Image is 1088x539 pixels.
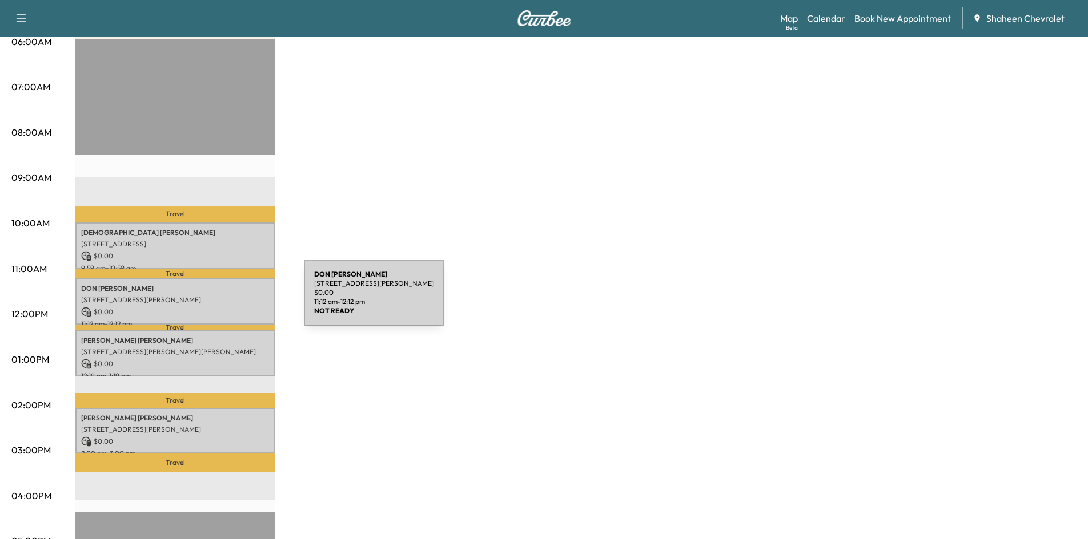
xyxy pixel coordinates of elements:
[11,489,51,502] p: 04:00PM
[11,80,50,94] p: 07:00AM
[11,125,51,139] p: 08:00AM
[11,398,51,412] p: 02:00PM
[81,371,270,380] p: 12:19 pm - 1:19 pm
[75,269,275,278] p: Travel
[11,307,48,321] p: 12:00PM
[807,11,845,25] a: Calendar
[81,414,270,423] p: [PERSON_NAME] [PERSON_NAME]
[75,393,275,408] p: Travel
[11,352,49,366] p: 01:00PM
[854,11,951,25] a: Book New Appointment
[81,425,270,434] p: [STREET_ADDRESS][PERSON_NAME]
[75,206,275,223] p: Travel
[75,453,275,472] p: Travel
[11,35,51,48] p: 06:00AM
[81,240,270,249] p: [STREET_ADDRESS]
[11,216,50,230] p: 10:00AM
[11,262,47,275] p: 11:00AM
[81,284,270,293] p: DON [PERSON_NAME]
[81,228,270,237] p: [DEMOGRAPHIC_DATA] [PERSON_NAME]
[75,325,275,330] p: Travel
[81,347,270,356] p: [STREET_ADDRESS][PERSON_NAME][PERSON_NAME]
[81,436,270,447] p: $ 0.00
[986,11,1065,25] span: Shaheen Chevrolet
[81,336,270,345] p: [PERSON_NAME] [PERSON_NAME]
[81,251,270,261] p: $ 0.00
[81,449,270,458] p: 2:00 pm - 3:00 pm
[786,23,798,32] div: Beta
[11,443,51,457] p: 03:00PM
[81,359,270,369] p: $ 0.00
[81,319,270,329] p: 11:12 am - 12:12 pm
[81,264,270,273] p: 9:59 am - 10:59 am
[81,307,270,317] p: $ 0.00
[81,295,270,305] p: [STREET_ADDRESS][PERSON_NAME]
[780,11,798,25] a: MapBeta
[11,171,51,184] p: 09:00AM
[517,10,572,26] img: Curbee Logo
